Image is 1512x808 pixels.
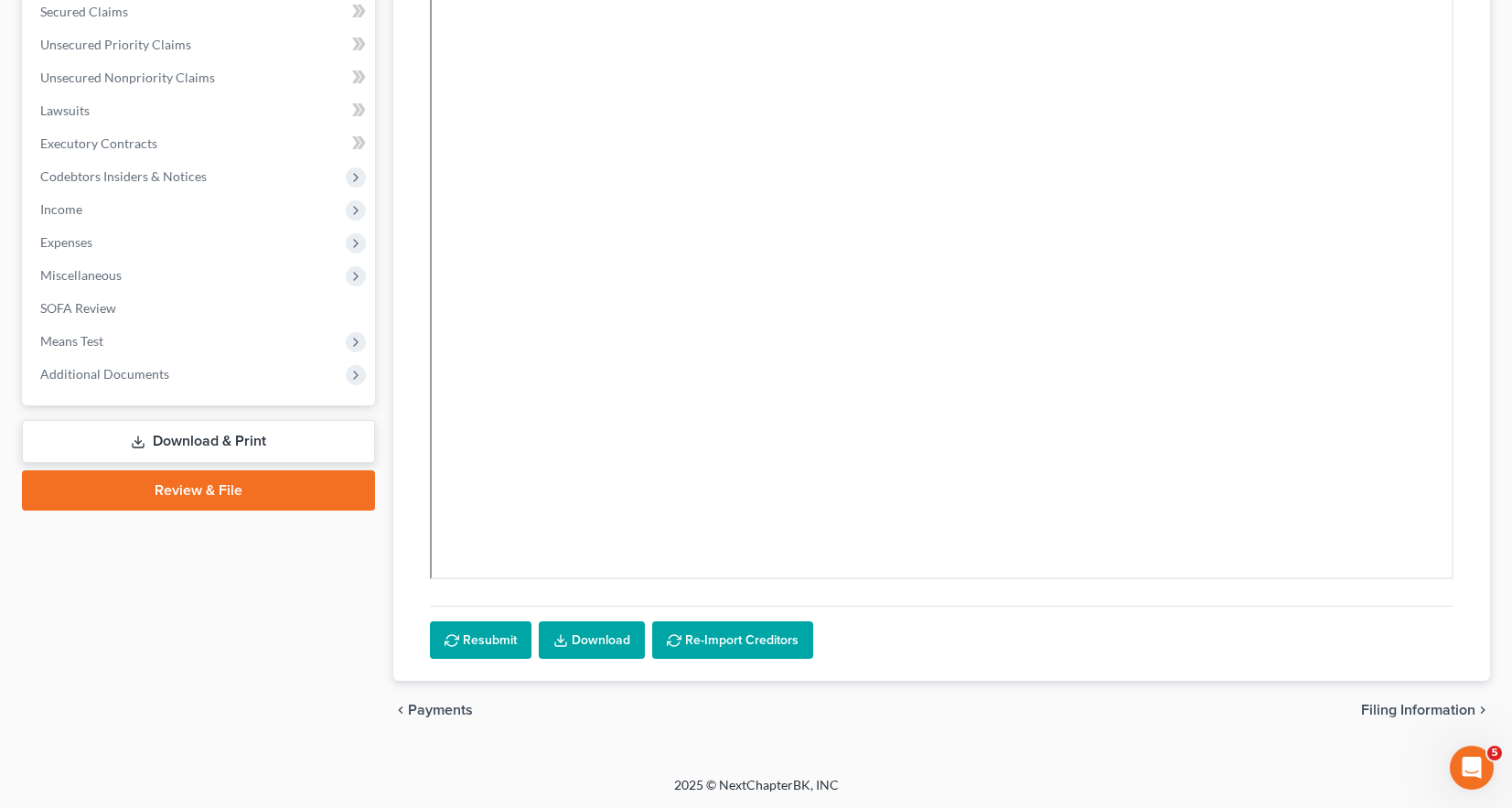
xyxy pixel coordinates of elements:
i: chevron_right [1475,703,1490,717]
iframe: Intercom live chat [1450,746,1494,790]
span: Income [40,201,82,217]
span: Miscellaneous [40,267,122,283]
span: Executory Contracts [40,135,157,151]
span: Secured Claims [40,4,128,19]
a: Download [539,621,645,660]
a: Unsecured Nonpriority Claims [26,61,375,94]
span: Filing Information [1361,703,1475,717]
span: Expenses [40,234,92,250]
span: Payments [408,703,473,717]
span: Lawsuits [40,102,90,118]
span: Additional Documents [40,366,169,382]
a: Download & Print [22,420,375,463]
span: Unsecured Priority Claims [40,37,191,52]
span: Means Test [40,333,103,349]
span: Unsecured Nonpriority Claims [40,70,215,85]
a: Unsecured Priority Claims [26,28,375,61]
span: SOFA Review [40,300,116,316]
button: Re-Import Creditors [652,621,813,660]
button: Filing Information chevron_right [1361,703,1490,717]
span: 5 [1487,746,1502,760]
a: Lawsuits [26,94,375,127]
a: Executory Contracts [26,127,375,160]
a: Review & File [22,470,375,511]
a: SOFA Review [26,292,375,325]
button: Resubmit [430,621,531,660]
i: chevron_left [393,703,408,717]
button: chevron_left Payments [393,703,473,717]
span: Codebtors Insiders & Notices [40,168,207,184]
